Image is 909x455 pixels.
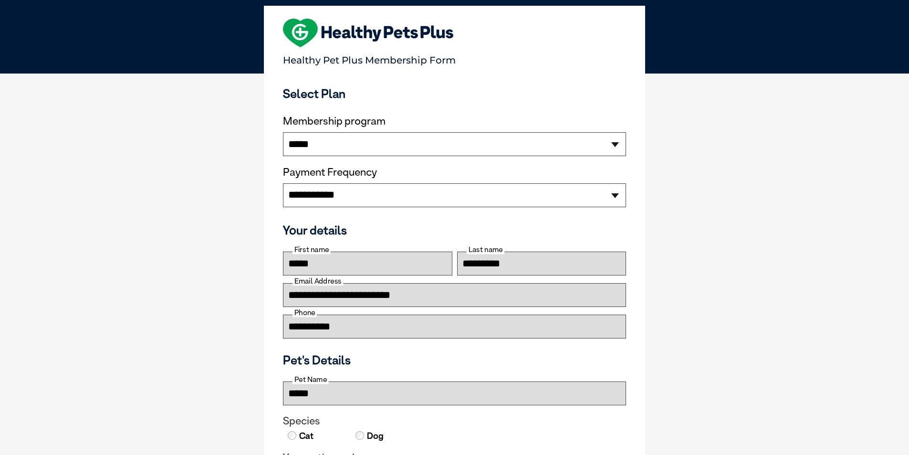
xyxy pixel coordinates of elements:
[467,245,504,254] label: Last name
[283,115,626,127] label: Membership program
[293,245,331,254] label: First name
[283,415,626,427] legend: Species
[283,19,453,47] img: heart-shape-hpp-logo-large.png
[293,308,317,317] label: Phone
[283,166,377,179] label: Payment Frequency
[283,86,626,101] h3: Select Plan
[279,353,630,367] h3: Pet's Details
[283,223,626,237] h3: Your details
[283,50,626,66] p: Healthy Pet Plus Membership Form
[293,277,343,286] label: Email Address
